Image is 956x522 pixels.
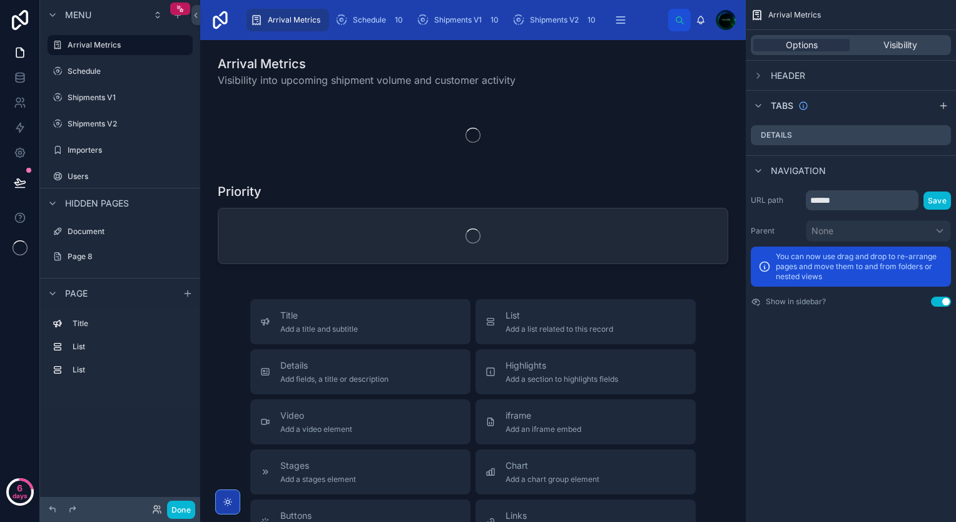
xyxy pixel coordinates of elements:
[806,220,951,242] button: None
[751,195,801,205] label: URL path
[13,487,28,504] p: days
[506,509,559,522] span: Links
[506,459,599,472] span: Chart
[65,197,129,210] span: Hidden pages
[506,409,581,422] span: iframe
[280,324,358,334] span: Add a title and subtitle
[68,40,185,50] label: Arrival Metrics
[280,509,369,522] span: Buttons
[250,449,470,494] button: StagesAdd a stages element
[240,6,668,34] div: scrollable content
[48,35,193,55] a: Arrival Metrics
[766,297,826,307] label: Show in sidebar?
[268,15,320,25] span: Arrival Metrics
[391,13,407,28] div: 10
[332,9,410,31] a: Schedule10
[48,88,193,108] a: Shipments V1
[506,474,599,484] span: Add a chart group element
[48,247,193,267] a: Page 8
[68,171,190,182] label: Users
[167,501,195,519] button: Done
[786,39,818,51] span: Options
[475,299,696,344] button: ListAdd a list related to this record
[247,9,329,31] a: Arrival Metrics
[530,15,579,25] span: Shipments V2
[17,482,23,494] p: 6
[65,287,88,300] span: Page
[768,10,821,20] span: Arrival Metrics
[48,222,193,242] a: Document
[48,140,193,160] a: Importers
[280,459,356,472] span: Stages
[73,365,188,375] label: List
[506,424,581,434] span: Add an iframe embed
[771,69,805,82] span: Header
[280,424,352,434] span: Add a video element
[280,374,389,384] span: Add fields, a title or description
[475,349,696,394] button: HighlightsAdd a section to highlights fields
[413,9,506,31] a: Shipments V110
[250,299,470,344] button: TitleAdd a title and subtitle
[506,324,613,334] span: Add a list related to this record
[73,319,188,329] label: Title
[475,449,696,494] button: ChartAdd a chart group element
[68,119,190,129] label: Shipments V2
[475,399,696,444] button: iframeAdd an iframe embed
[509,9,603,31] a: Shipments V210
[506,309,613,322] span: List
[250,349,470,394] button: DetailsAdd fields, a title or description
[883,39,917,51] span: Visibility
[40,308,200,392] div: scrollable content
[210,10,230,30] img: App logo
[506,359,618,372] span: Highlights
[68,227,190,237] label: Document
[353,15,386,25] span: Schedule
[776,252,943,282] p: You can now use drag and drop to re-arrange pages and move them to and from folders or nested views
[923,192,951,210] button: Save
[68,145,190,155] label: Importers
[65,9,91,21] span: Menu
[250,399,470,444] button: VideoAdd a video element
[506,374,618,384] span: Add a section to highlights fields
[280,409,352,422] span: Video
[771,165,826,177] span: Navigation
[487,13,502,28] div: 10
[280,309,358,322] span: Title
[584,13,599,28] div: 10
[761,130,792,140] label: Details
[771,100,793,112] span: Tabs
[48,61,193,81] a: Schedule
[68,93,190,103] label: Shipments V1
[811,225,833,237] span: None
[434,15,482,25] span: Shipments V1
[48,114,193,134] a: Shipments V2
[68,252,190,262] label: Page 8
[68,66,190,76] label: Schedule
[48,166,193,187] a: Users
[73,342,188,352] label: List
[280,359,389,372] span: Details
[280,474,356,484] span: Add a stages element
[751,226,801,236] label: Parent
